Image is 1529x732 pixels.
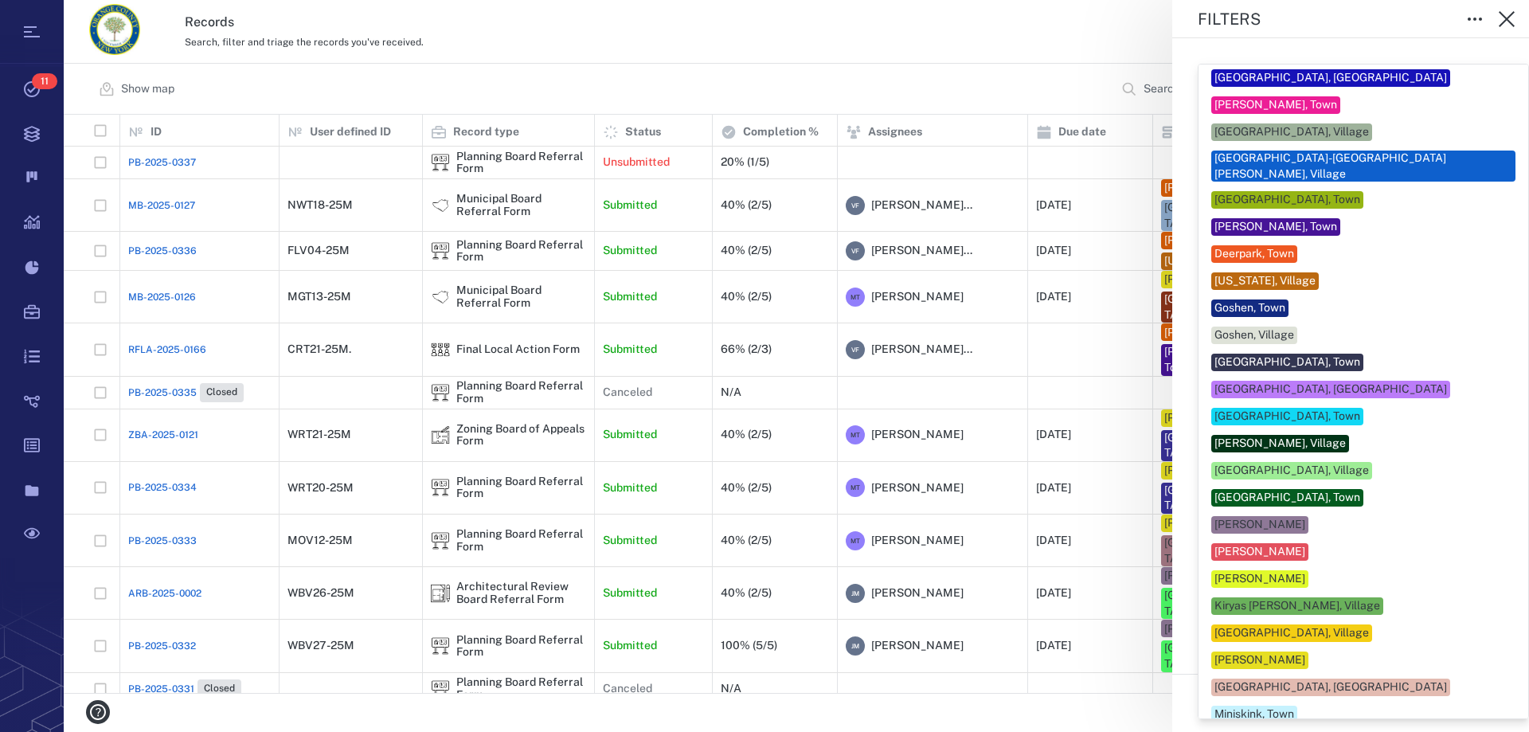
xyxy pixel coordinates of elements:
div: [GEOGRAPHIC_DATA], Town [1214,409,1360,425]
div: [PERSON_NAME], Town [1214,97,1337,113]
div: [GEOGRAPHIC_DATA], Village [1214,463,1369,479]
div: [GEOGRAPHIC_DATA], Village [1214,124,1369,140]
div: [PERSON_NAME], Village [1214,436,1346,452]
div: [PERSON_NAME] [1214,652,1305,668]
div: [GEOGRAPHIC_DATA], [GEOGRAPHIC_DATA] [1214,70,1447,86]
div: Deerpark, Town [1214,246,1294,262]
div: [GEOGRAPHIC_DATA], Town [1214,192,1360,208]
div: [PERSON_NAME] [1214,517,1305,533]
span: Help [36,11,68,25]
div: Miniskink, Town [1214,707,1294,722]
div: [US_STATE], Village [1214,273,1316,289]
div: [GEOGRAPHIC_DATA], [GEOGRAPHIC_DATA] [1214,382,1447,397]
div: Kiryas [PERSON_NAME], Village [1214,598,1380,614]
div: [GEOGRAPHIC_DATA], [GEOGRAPHIC_DATA] [1214,679,1447,695]
div: [GEOGRAPHIC_DATA], Town [1214,490,1360,506]
div: Goshen, Village [1214,327,1294,343]
div: Goshen, Town [1214,300,1285,316]
div: [GEOGRAPHIC_DATA], Village [1214,625,1369,641]
div: [GEOGRAPHIC_DATA], Town [1214,354,1360,370]
div: [PERSON_NAME] [1214,544,1305,560]
div: [PERSON_NAME] [1214,571,1305,587]
div: [PERSON_NAME], Town [1214,219,1337,235]
div: [GEOGRAPHIC_DATA]-[GEOGRAPHIC_DATA][PERSON_NAME], Village [1214,151,1512,182]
